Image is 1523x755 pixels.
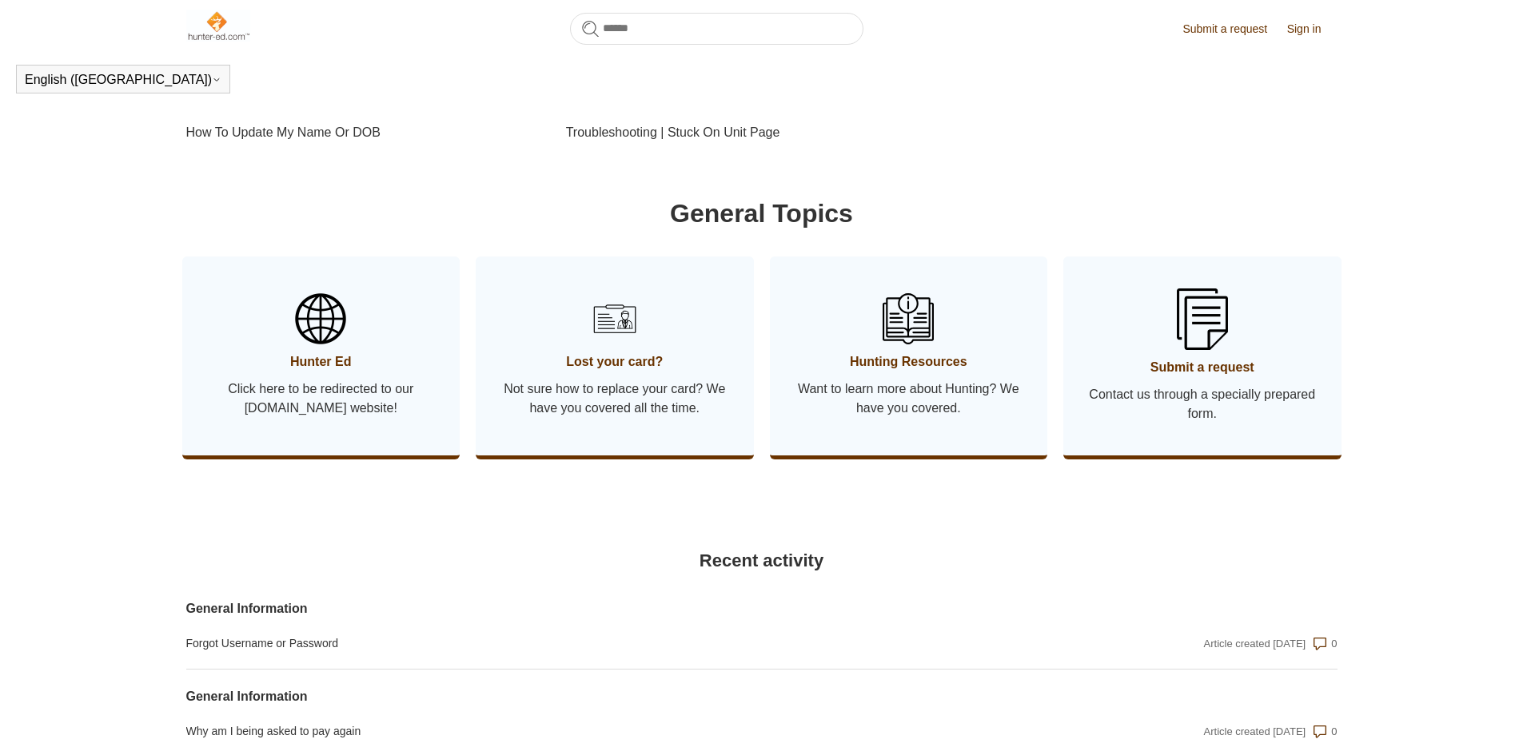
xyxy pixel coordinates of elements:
[1204,724,1306,740] div: Article created [DATE]
[1177,288,1228,350] img: 01HZPCYSSKB2GCFG1V3YA1JVB9
[1063,256,1342,455] a: Submit a request Contact us through a specially prepared form.
[566,111,922,154] a: Troubleshooting | Stuck On Unit Page
[500,379,730,418] span: Not sure how to replace your card? We have you covered all the time.
[1182,21,1283,38] a: Submit a request
[186,547,1338,574] h2: Recent activity
[186,687,992,706] a: General Information
[186,10,251,42] img: Hunter-Ed Help Center home page
[1287,21,1338,38] a: Sign in
[186,635,992,652] a: Forgot Username or Password
[1087,358,1318,377] span: Submit a request
[570,13,863,45] input: Search
[25,73,221,87] button: English ([GEOGRAPHIC_DATA])
[794,352,1024,372] span: Hunting Resources
[476,256,754,455] a: Lost your card? Not sure how to replace your card? We have you covered all the time.
[186,599,992,618] a: General Information
[186,723,992,740] a: Why am I being asked to pay again
[587,291,643,347] img: 01HZPCYSH6ZB6VTWVB6HCD0F6B
[186,194,1338,232] h1: General Topics
[500,352,730,372] span: Lost your card?
[1204,636,1306,652] div: Article created [DATE]
[770,256,1048,455] a: Hunting Resources Want to learn more about Hunting? We have you covered.
[1087,385,1318,423] span: Contact us through a specially prepared form.
[206,379,437,418] span: Click here to be redirected to our [DOMAIN_NAME] website!
[182,256,460,455] a: Hunter Ed Click here to be redirected to our [DOMAIN_NAME] website!
[295,293,346,344] img: 01HZPCYSBW5AHTQ31RY2D2VRJS
[186,111,542,154] a: How To Update My Name Or DOB
[206,352,437,372] span: Hunter Ed
[883,293,934,344] img: 01HZPCYSN9AJKKHAEXNV8VQ106
[794,379,1024,418] span: Want to learn more about Hunting? We have you covered.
